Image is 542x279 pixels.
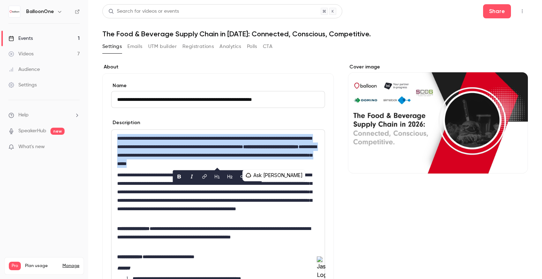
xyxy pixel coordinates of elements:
[8,50,34,57] div: Videos
[483,4,511,18] button: Share
[62,263,79,269] a: Manage
[8,81,37,89] div: Settings
[9,6,20,17] img: BalloonOne
[182,41,214,52] button: Registrations
[148,41,177,52] button: UTM builder
[18,111,29,119] span: Help
[263,41,272,52] button: CTA
[102,63,334,71] label: About
[26,8,54,15] h6: BalloonOne
[102,30,528,38] h1: The Food & Beverage Supply Chain in [DATE]: Connected, Conscious, Competitive.
[8,35,33,42] div: Events
[247,41,257,52] button: Polls
[250,171,261,182] button: blockquote
[102,41,122,52] button: Settings
[127,41,142,52] button: Emails
[348,63,528,174] section: Cover image
[9,262,21,270] span: Pro
[174,171,185,182] button: bold
[219,41,241,52] button: Analytics
[186,171,198,182] button: italic
[199,171,210,182] button: link
[71,144,80,150] iframe: Noticeable Trigger
[25,263,58,269] span: Plan usage
[111,119,140,126] label: Description
[8,66,40,73] div: Audience
[111,82,325,89] label: Name
[18,143,45,151] span: What's new
[18,127,46,135] a: SpeakerHub
[8,111,80,119] li: help-dropdown-opener
[108,8,179,15] div: Search for videos or events
[50,128,65,135] span: new
[348,63,528,71] label: Cover image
